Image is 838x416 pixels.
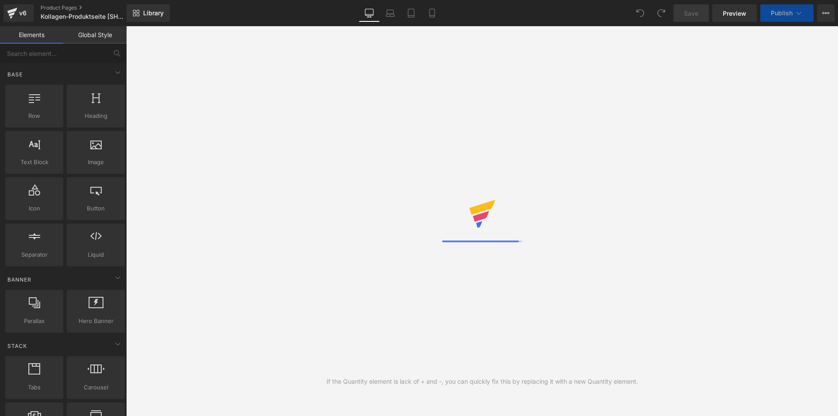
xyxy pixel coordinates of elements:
span: Tabs [8,383,61,392]
span: Base [7,70,24,79]
button: More [817,4,835,22]
a: Preview [712,4,757,22]
span: Hero Banner [69,316,122,326]
span: Save [684,9,698,18]
a: Tablet [401,4,422,22]
span: Row [8,111,61,120]
a: Desktop [359,4,380,22]
a: Global Style [63,26,127,44]
span: Stack [7,342,28,350]
span: Parallax [8,316,61,326]
span: Kollagen-Produktseite [SHOMUGO 2025-06] [41,13,124,20]
button: Publish [760,4,814,22]
a: Laptop [380,4,401,22]
span: Carousel [69,383,122,392]
span: Preview [723,9,746,18]
span: Icon [8,204,61,213]
span: Banner [7,275,32,284]
div: v6 [17,7,28,19]
span: Liquid [69,250,122,259]
span: Separator [8,250,61,259]
a: New Library [127,4,170,22]
a: Mobile [422,4,443,22]
span: Image [69,158,122,167]
span: Text Block [8,158,61,167]
button: Undo [632,4,649,22]
span: Library [143,9,164,17]
span: Heading [69,111,122,120]
span: Button [69,204,122,213]
a: Product Pages [41,4,141,11]
div: If the Quantity element is lack of + and -, you can quickly fix this by replacing it with a new Q... [326,377,638,386]
button: Redo [653,4,670,22]
a: v6 [3,4,34,22]
span: Publish [771,10,793,17]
